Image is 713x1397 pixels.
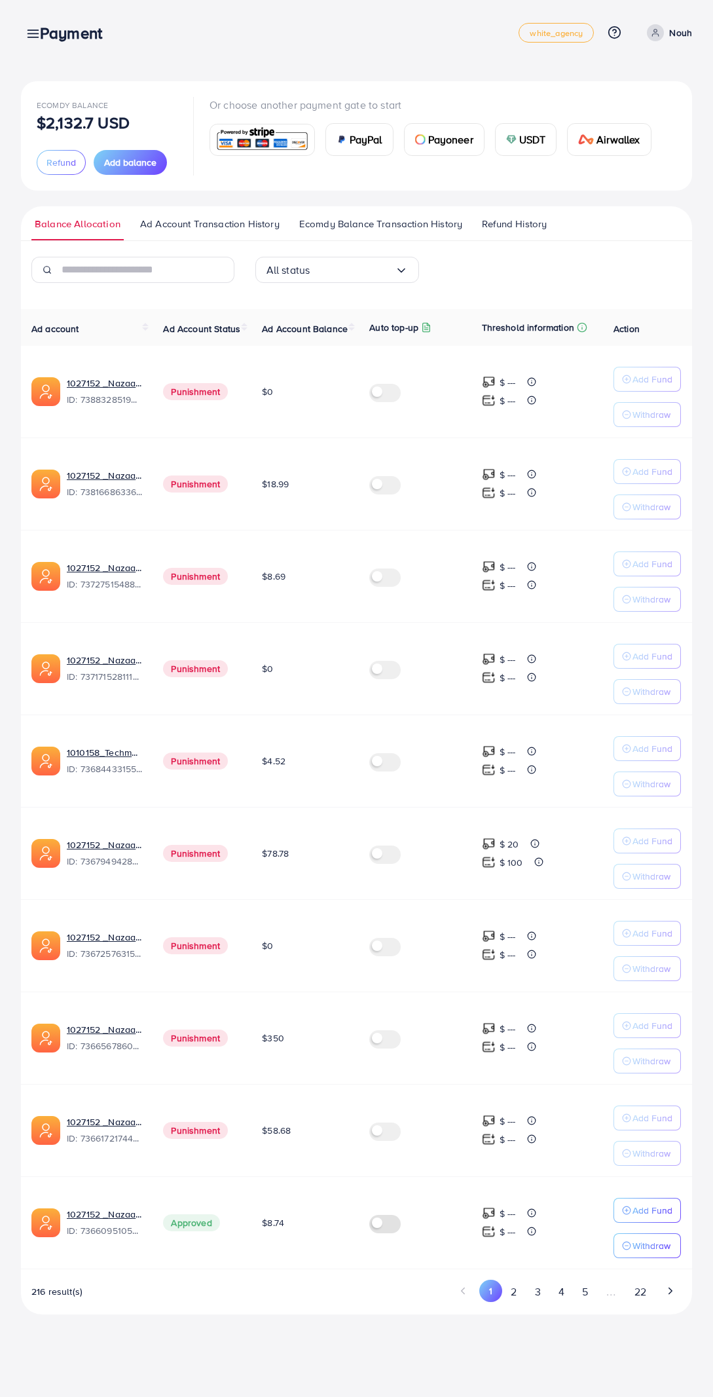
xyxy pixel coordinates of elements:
[67,947,142,960] span: ID: 7367257631523782657
[310,260,394,280] input: Search for option
[482,1225,496,1239] img: top-up amount
[526,1280,549,1304] button: Go to page 3
[500,929,516,944] p: $ ---
[573,1280,596,1304] button: Go to page 5
[530,29,583,37] span: white_agency
[506,134,517,145] img: card
[67,1115,142,1146] div: <span class='underline'>1027152 _Nazaagency_018</span></br>7366172174454882305
[163,845,228,862] span: Punishment
[500,1113,516,1129] p: $ ---
[632,371,672,387] p: Add Fund
[67,838,142,851] a: 1027152 _Nazaagency_003
[482,1206,496,1220] img: top-up amount
[500,559,516,575] p: $ ---
[613,829,681,853] button: Add Fund
[67,578,142,591] span: ID: 7372751548805726224
[500,1021,516,1037] p: $ ---
[613,1141,681,1166] button: Withdraw
[482,837,496,851] img: top-up amount
[613,1106,681,1130] button: Add Fund
[482,320,574,335] p: Threshold information
[163,753,228,770] span: Punishment
[549,1280,573,1304] button: Go to page 4
[500,578,516,593] p: $ ---
[613,921,681,946] button: Add Fund
[502,1280,526,1304] button: Go to page 2
[613,459,681,484] button: Add Fund
[163,568,228,585] span: Punishment
[632,776,670,792] p: Withdraw
[404,123,484,156] a: cardPayoneer
[482,652,496,666] img: top-up amount
[578,134,594,145] img: card
[67,838,142,868] div: <span class='underline'>1027152 _Nazaagency_003</span></br>7367949428067450896
[482,217,547,231] span: Refund History
[500,1206,516,1221] p: $ ---
[163,322,240,335] span: Ad Account Status
[632,925,672,941] p: Add Fund
[31,1285,82,1298] span: 216 result(s)
[262,1124,291,1137] span: $58.68
[632,1018,672,1034] p: Add Fund
[482,929,496,943] img: top-up amount
[632,499,670,515] p: Withdraw
[500,670,516,686] p: $ ---
[452,1280,682,1304] ul: Pagination
[262,570,285,583] span: $8.69
[613,1049,681,1073] button: Withdraw
[67,377,142,407] div: <span class='underline'>1027152 _Nazaagency_019</span></br>7388328519014645761
[67,654,142,667] a: 1027152 _Nazaagency_04
[262,939,273,952] span: $0
[163,660,228,677] span: Punishment
[67,654,142,684] div: <span class='underline'>1027152 _Nazaagency_04</span></br>7371715281112170513
[163,383,228,400] span: Punishment
[31,1208,60,1237] img: ic-ads-acc.e4c84228.svg
[67,469,142,482] a: 1027152 _Nazaagency_023
[163,1122,228,1139] span: Punishment
[67,746,142,776] div: <span class='underline'>1010158_Techmanistan pk acc_1715599413927</span></br>7368443315504726017
[632,1110,672,1126] p: Add Fund
[428,132,473,147] span: Payoneer
[163,1214,219,1231] span: Approved
[67,1115,142,1128] a: 1027152 _Nazaagency_018
[415,134,426,145] img: card
[482,671,496,684] img: top-up amount
[613,644,681,669] button: Add Fund
[67,1132,142,1145] span: ID: 7366172174454882305
[613,679,681,704] button: Withdraw
[482,948,496,961] img: top-up amount
[67,670,142,683] span: ID: 7371715281112170513
[632,833,672,849] p: Add Fund
[632,556,672,572] p: Add Fund
[613,494,681,519] button: Withdraw
[613,864,681,889] button: Withdraw
[625,1280,655,1304] button: Go to page 22
[67,1023,142,1053] div: <span class='underline'>1027152 _Nazaagency_0051</span></br>7366567860828749825
[567,123,651,156] a: cardAirwallex
[519,23,594,43] a: white_agency
[482,1022,496,1035] img: top-up amount
[214,126,310,154] img: card
[482,1040,496,1054] img: top-up amount
[632,591,670,607] p: Withdraw
[31,1024,60,1052] img: ic-ads-acc.e4c84228.svg
[350,132,382,147] span: PayPal
[500,836,519,852] p: $ 20
[262,662,273,675] span: $0
[500,855,523,870] p: $ 100
[613,587,681,612] button: Withdraw
[613,551,681,576] button: Add Fund
[632,961,670,977] p: Withdraw
[31,377,60,406] img: ic-ads-acc.e4c84228.svg
[482,1132,496,1146] img: top-up amount
[67,931,142,961] div: <span class='underline'>1027152 _Nazaagency_016</span></br>7367257631523782657
[31,654,60,683] img: ic-ads-acc.e4c84228.svg
[31,322,79,335] span: Ad account
[37,100,108,111] span: Ecomdy Balance
[31,470,60,498] img: ic-ads-acc.e4c84228.svg
[163,475,228,493] span: Punishment
[262,385,273,398] span: $0
[632,1053,670,1069] p: Withdraw
[163,937,228,954] span: Punishment
[31,839,60,868] img: ic-ads-acc.e4c84228.svg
